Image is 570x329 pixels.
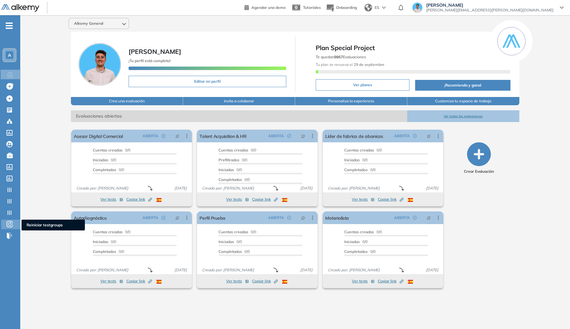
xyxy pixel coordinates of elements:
[129,58,171,63] span: ¡Tu perfil está completo!
[344,249,368,254] span: Completados
[407,110,519,122] button: Ver todas las evaluaciones
[1,4,39,12] img: Logo
[93,229,130,234] span: 0/0
[364,4,372,11] img: world
[93,239,116,244] span: 0/0
[413,216,417,220] span: check-circle
[100,196,123,203] button: Ver tests
[422,131,436,141] button: pushpin
[353,62,384,67] b: 29 de septiembre
[287,134,291,138] span: check-circle
[218,167,234,172] span: Iniciadas
[251,5,286,10] span: Agendar una demo
[218,167,242,172] span: 0/0
[126,197,152,202] span: Copiar link
[344,158,368,162] span: 0/0
[93,167,124,172] span: 0/0
[344,229,382,234] span: 0/0
[296,213,310,223] button: pushpin
[175,215,180,220] span: pushpin
[325,267,382,273] span: Creado por: [PERSON_NAME]
[218,239,234,244] span: Iniciadas
[394,133,410,139] span: ABIERTA
[27,222,80,228] span: Reiniciar testgroups
[298,185,315,191] span: [DATE]
[129,48,181,55] span: [PERSON_NAME]
[295,97,407,105] button: Personaliza la experiencia
[126,196,152,203] button: Copiar link
[93,249,116,254] span: Completados
[93,148,123,152] span: Cuentas creadas
[344,158,360,162] span: Iniciadas
[79,43,121,86] img: Foto de perfil
[126,278,152,284] span: Copiar link
[325,130,383,142] a: Líder de fabrica de abanicos
[74,211,106,224] a: Autodiagnóstico
[218,177,250,182] span: 0/0
[129,76,286,87] button: Editar mi perfil
[408,280,413,284] img: ESP
[93,158,116,162] span: 0/0
[74,267,131,273] span: Creado por: [PERSON_NAME]
[170,131,184,141] button: pushpin
[156,280,161,284] img: ESP
[74,21,103,26] span: Alkemy General
[352,277,375,285] button: Ver tests
[352,196,375,203] button: Ver tests
[427,215,431,220] span: pushpin
[378,277,403,285] button: Copiar link
[142,133,158,139] span: ABIERTA
[226,196,249,203] button: Ver tests
[218,158,247,162] span: 0/0
[394,215,410,221] span: ABIERTA
[71,97,183,105] button: Crea una evaluación
[422,213,436,223] button: pushpin
[326,1,357,15] button: Onboarding
[316,62,384,67] span: Tu plan se renueva el
[252,196,278,203] button: Copiar link
[316,43,510,53] span: Plan Special Project
[344,167,376,172] span: 0/0
[218,249,250,254] span: 0/0
[218,148,256,152] span: 0/0
[218,148,248,152] span: Cuentas creadas
[244,3,286,11] a: Agendar una demo
[161,216,165,220] span: check-circle
[93,167,116,172] span: Completados
[334,55,343,59] b: 9867
[126,277,152,285] button: Copiar link
[93,148,130,152] span: 0/0
[378,196,403,203] button: Copiar link
[464,169,494,174] span: Crear Evaluación
[175,133,180,139] span: pushpin
[142,215,158,221] span: ABIERTA
[199,267,256,273] span: Creado por: [PERSON_NAME]
[199,185,256,191] span: Creado por: [PERSON_NAME]
[296,131,310,141] button: pushpin
[252,278,278,284] span: Copiar link
[218,158,239,162] span: Prefiltrados
[6,25,13,26] i: -
[336,5,357,10] span: Onboarding
[8,53,11,58] span: A
[93,229,123,234] span: Cuentas creadas
[301,133,305,139] span: pushpin
[375,5,379,10] span: ES
[93,158,108,162] span: Iniciadas
[423,267,441,273] span: [DATE]
[378,197,403,202] span: Copiar link
[252,277,278,285] button: Copiar link
[344,148,382,152] span: 0/0
[183,97,295,105] button: Invita a colaborar
[282,198,287,202] img: ESP
[382,6,386,9] img: arrow
[74,130,123,142] a: Asesor Digital Comercial
[199,130,246,142] a: Talent Acquisition & HR
[218,229,256,234] span: 0/0
[378,278,403,284] span: Copiar link
[415,80,510,91] button: ¡Recomienda y gana!
[413,134,417,138] span: check-circle
[344,239,360,244] span: Iniciadas
[344,249,376,254] span: 0/0
[218,249,242,254] span: Completados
